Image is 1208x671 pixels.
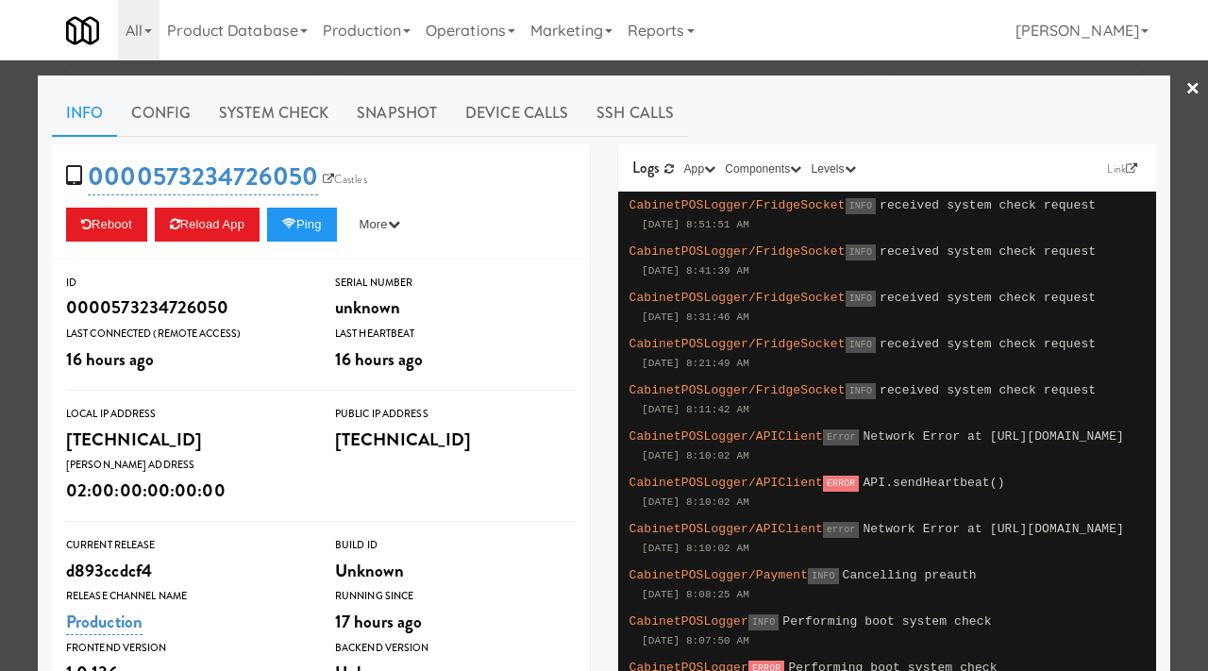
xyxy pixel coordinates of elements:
[880,244,1096,259] span: received system check request
[66,555,307,587] div: d893ccdcf4
[748,614,779,630] span: INFO
[846,198,876,214] span: INFO
[66,292,307,324] div: 0000573234726050
[642,496,749,508] span: [DATE] 8:10:02 AM
[846,337,876,353] span: INFO
[629,198,846,212] span: CabinetPOSLogger/FridgeSocket
[66,639,307,658] div: Frontend Version
[335,346,423,372] span: 16 hours ago
[66,405,307,424] div: Local IP Address
[629,383,846,397] span: CabinetPOSLogger/FridgeSocket
[846,291,876,307] span: INFO
[1102,159,1142,178] a: Link
[335,325,576,344] div: Last Heartbeat
[642,219,749,230] span: [DATE] 8:51:51 AM
[863,476,1004,490] span: API.sendHeartbeat()
[66,325,307,344] div: Last Connected (Remote Access)
[335,587,576,606] div: Running Since
[880,198,1096,212] span: received system check request
[642,358,749,369] span: [DATE] 8:21:49 AM
[335,292,576,324] div: unknown
[66,208,147,242] button: Reboot
[863,429,1124,444] span: Network Error at [URL][DOMAIN_NAME]
[344,208,415,242] button: More
[335,639,576,658] div: Backend Version
[720,159,806,178] button: Components
[629,429,823,444] span: CabinetPOSLogger/APIClient
[66,536,307,555] div: Current Release
[335,424,576,456] div: [TECHNICAL_ID]
[846,244,876,260] span: INFO
[335,555,576,587] div: Unknown
[66,475,307,507] div: 02:00:00:00:00:00
[335,405,576,424] div: Public IP Address
[66,609,143,635] a: Production
[629,614,748,629] span: CabinetPOSLogger
[582,90,688,137] a: SSH Calls
[808,568,838,584] span: INFO
[642,404,749,415] span: [DATE] 8:11:42 AM
[66,587,307,606] div: Release Channel Name
[679,159,721,178] button: App
[629,244,846,259] span: CabinetPOSLogger/FridgeSocket
[629,476,823,490] span: CabinetPOSLogger/APIClient
[66,274,307,293] div: ID
[629,522,823,536] span: CabinetPOSLogger/APIClient
[318,170,372,189] a: Castles
[642,450,749,461] span: [DATE] 8:10:02 AM
[629,568,809,582] span: CabinetPOSLogger/Payment
[632,157,660,178] span: Logs
[880,383,1096,397] span: received system check request
[642,543,749,554] span: [DATE] 8:10:02 AM
[642,311,749,323] span: [DATE] 8:31:46 AM
[451,90,582,137] a: Device Calls
[642,635,749,646] span: [DATE] 8:07:50 AM
[823,476,860,492] span: ERROR
[267,208,337,242] button: Ping
[880,337,1096,351] span: received system check request
[66,456,307,475] div: [PERSON_NAME] Address
[335,536,576,555] div: Build Id
[52,90,117,137] a: Info
[642,265,749,277] span: [DATE] 8:41:39 AM
[155,208,260,242] button: Reload App
[335,274,576,293] div: Serial Number
[823,522,860,538] span: error
[117,90,205,137] a: Config
[205,90,343,137] a: System Check
[335,609,422,634] span: 17 hours ago
[642,589,749,600] span: [DATE] 8:08:25 AM
[823,429,860,445] span: Error
[88,159,318,195] a: 0000573234726050
[782,614,991,629] span: Performing boot system check
[66,14,99,47] img: Micromart
[1185,60,1200,119] a: ×
[629,337,846,351] span: CabinetPOSLogger/FridgeSocket
[66,424,307,456] div: [TECHNICAL_ID]
[863,522,1124,536] span: Network Error at [URL][DOMAIN_NAME]
[343,90,451,137] a: Snapshot
[846,383,876,399] span: INFO
[806,159,860,178] button: Levels
[629,291,846,305] span: CabinetPOSLogger/FridgeSocket
[843,568,977,582] span: Cancelling preauth
[66,346,154,372] span: 16 hours ago
[880,291,1096,305] span: received system check request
